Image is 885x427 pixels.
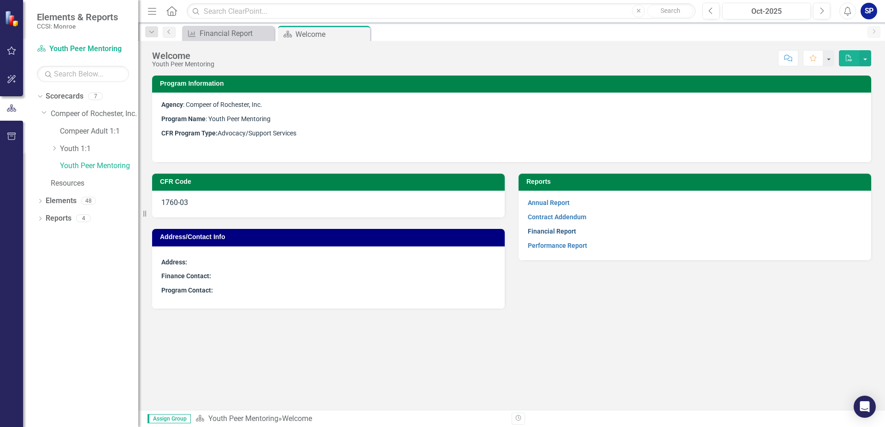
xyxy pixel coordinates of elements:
[147,414,191,423] span: Assign Group
[46,91,83,102] a: Scorecards
[200,28,272,39] div: Financial Report
[37,23,118,30] small: CCSI: Monroe
[661,7,680,14] span: Search
[161,101,262,108] span: : Compeer of Rochester, Inc.
[152,61,214,68] div: Youth Peer Mentoring
[161,258,187,266] strong: Address:
[526,178,867,185] h3: Reports
[861,3,877,19] button: SP
[726,6,808,17] div: Oct-2025
[161,272,209,280] strong: Finance Contact
[195,414,505,424] div: »
[161,198,188,207] span: 1760-03
[37,12,118,23] span: Elements & Reports
[528,242,587,249] a: Performance Report
[282,414,312,423] div: Welcome
[208,414,278,423] a: Youth Peer Mentoring
[160,178,500,185] h3: CFR Code
[46,196,77,206] a: Elements
[161,129,218,137] strong: CFR Program Type:
[528,213,586,221] a: Contract Addendum
[60,161,138,171] a: Youth Peer Mentoring
[161,101,183,108] strong: Agency
[161,115,271,123] span: : Youth Peer Mentoring
[51,109,138,119] a: Compeer of Rochester, Inc.
[46,213,71,224] a: Reports
[722,3,811,19] button: Oct-2025
[60,144,138,154] a: Youth 1:1
[528,228,576,235] a: Financial Report
[160,234,500,240] h3: Address/Contact Info
[647,5,693,18] button: Search
[187,3,696,19] input: Search ClearPoint...
[37,44,129,54] a: Youth Peer Mentoring
[51,178,138,189] a: Resources
[184,28,272,39] a: Financial Report
[37,66,129,82] input: Search Below...
[5,11,21,27] img: ClearPoint Strategy
[76,215,91,222] div: 4
[528,199,570,206] a: Annual Report
[209,272,211,280] strong: :
[81,197,96,205] div: 48
[161,129,296,137] span: Advocacy/Support Services
[161,115,206,123] strong: Program Name
[88,93,103,100] div: 7
[854,396,876,418] div: Open Intercom Messenger
[295,29,368,40] div: Welcome
[160,80,867,87] h3: Program Information
[152,51,214,61] div: Welcome
[60,126,138,137] a: Compeer Adult 1:1
[161,287,213,294] strong: Program Contact:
